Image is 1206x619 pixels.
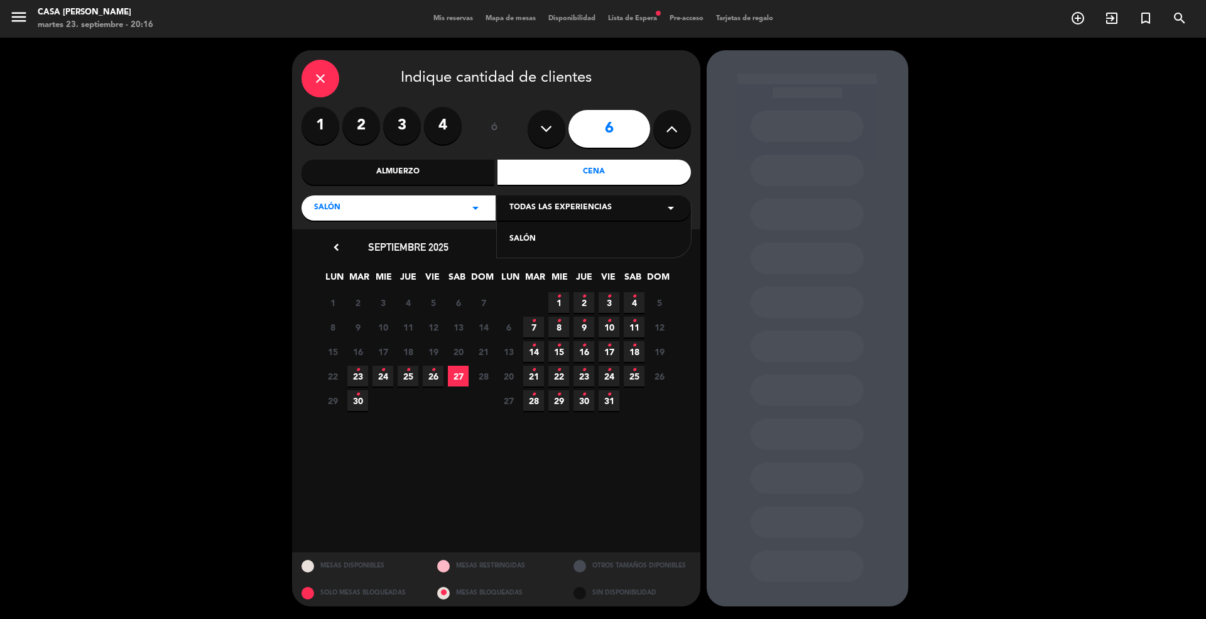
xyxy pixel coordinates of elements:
span: 17 [372,341,393,362]
i: • [356,360,360,380]
div: SALÓN [509,233,678,246]
span: 25 [398,366,418,386]
span: 19 [423,341,443,362]
span: 16 [347,341,368,362]
div: martes 23. septiembre - 20:16 [38,19,153,31]
span: 15 [548,341,569,362]
span: 9 [347,317,368,337]
span: 31 [599,390,619,411]
span: Tarjetas de regalo [710,15,780,22]
span: SALÓN [314,202,340,214]
i: chevron_left [330,241,343,254]
i: • [632,311,636,331]
span: 28 [523,390,544,411]
span: 13 [448,317,469,337]
i: • [582,311,586,331]
span: 22 [322,366,343,386]
i: • [582,287,586,307]
span: Pre-acceso [663,15,710,22]
div: Almuerzo [301,160,495,185]
div: Indique cantidad de clientes [301,60,691,97]
span: 11 [398,317,418,337]
i: • [632,287,636,307]
span: 5 [423,292,443,313]
span: 30 [347,390,368,411]
span: 22 [548,366,569,386]
div: ó [474,107,515,151]
i: • [557,385,561,405]
div: MESAS DISPONIBLES [292,552,428,579]
span: 25 [624,366,644,386]
span: 20 [498,366,519,386]
span: 4 [398,292,418,313]
span: 12 [649,317,670,337]
span: fiber_manual_record [655,9,662,17]
i: • [607,311,611,331]
span: 15 [322,341,343,362]
span: 26 [423,366,443,386]
span: 27 [498,390,519,411]
span: 26 [649,366,670,386]
span: 28 [473,366,494,386]
span: JUE [398,270,418,290]
span: 21 [473,341,494,362]
span: MIE [549,270,570,290]
i: • [632,360,636,380]
span: 17 [599,341,619,362]
span: 24 [372,366,393,386]
i: • [607,385,611,405]
span: 10 [372,317,393,337]
span: VIE [422,270,443,290]
span: SAB [447,270,467,290]
i: • [406,360,410,380]
span: 1 [548,292,569,313]
span: DOM [471,270,492,290]
span: Disponibilidad [542,15,602,22]
span: 18 [398,341,418,362]
span: Mis reservas [427,15,479,22]
span: JUE [573,270,594,290]
span: 30 [573,390,594,411]
i: menu [9,8,28,26]
span: 11 [624,317,644,337]
span: 6 [498,317,519,337]
label: 3 [383,107,421,145]
div: OTROS TAMAÑOS DIPONIBLES [564,552,700,579]
span: SAB [622,270,643,290]
span: 29 [322,390,343,411]
span: 13 [498,341,519,362]
div: MESAS RESTRINGIDAS [428,552,564,579]
span: VIE [598,270,619,290]
span: 21 [523,366,544,386]
span: 18 [624,341,644,362]
span: 3 [599,292,619,313]
span: 14 [523,341,544,362]
span: MAR [349,270,369,290]
i: • [582,385,586,405]
i: close [313,71,328,86]
div: SIN DISPONIBILIDAD [564,579,700,606]
label: 4 [424,107,462,145]
span: 23 [573,366,594,386]
i: • [531,311,536,331]
span: 9 [573,317,594,337]
i: • [531,385,536,405]
span: 2 [347,292,368,313]
i: search [1172,11,1187,26]
span: MAR [524,270,545,290]
span: 8 [322,317,343,337]
i: • [557,287,561,307]
span: 8 [548,317,569,337]
span: 14 [473,317,494,337]
label: 2 [342,107,380,145]
span: 7 [473,292,494,313]
div: MESAS BLOQUEADAS [428,579,564,606]
span: Mapa de mesas [479,15,542,22]
span: septiembre 2025 [368,241,448,253]
span: 20 [448,341,469,362]
span: 12 [423,317,443,337]
i: arrow_drop_down [663,200,678,216]
i: • [582,360,586,380]
div: Cena [497,160,691,185]
span: LUN [324,270,345,290]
